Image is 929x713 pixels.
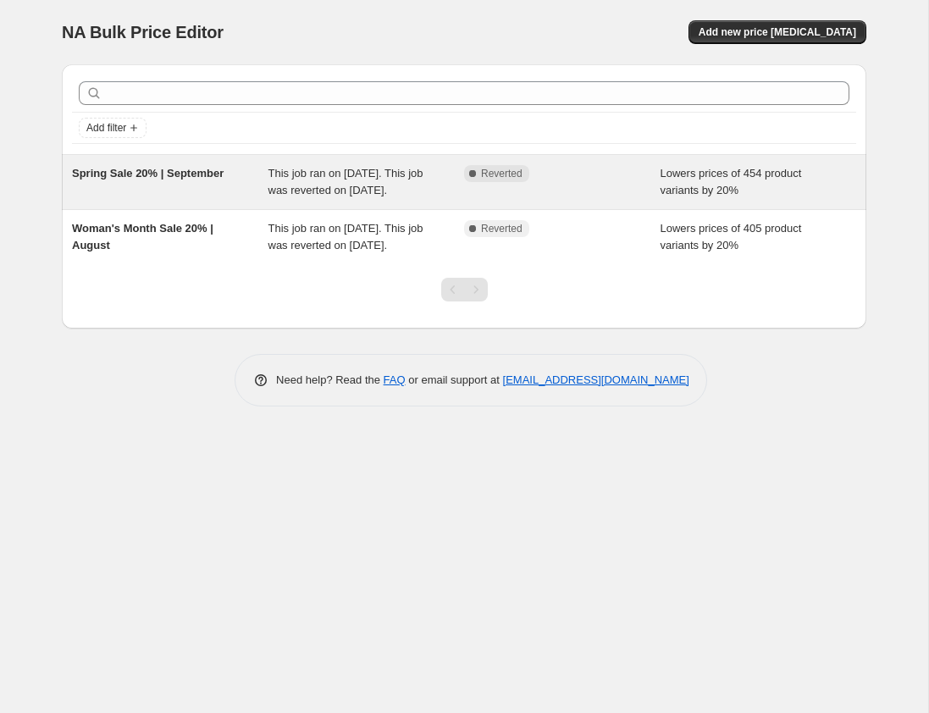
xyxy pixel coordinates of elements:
[72,167,224,180] span: Spring Sale 20% | September
[86,121,126,135] span: Add filter
[441,278,488,301] nav: Pagination
[699,25,856,39] span: Add new price [MEDICAL_DATA]
[661,167,802,196] span: Lowers prices of 454 product variants by 20%
[268,167,423,196] span: This job ran on [DATE]. This job was reverted on [DATE].
[268,222,423,251] span: This job ran on [DATE]. This job was reverted on [DATE].
[276,373,384,386] span: Need help? Read the
[79,118,147,138] button: Add filter
[72,222,213,251] span: Woman's Month Sale 20% | August
[661,222,802,251] span: Lowers prices of 405 product variants by 20%
[384,373,406,386] a: FAQ
[481,222,523,235] span: Reverted
[481,167,523,180] span: Reverted
[406,373,503,386] span: or email support at
[62,23,224,41] span: NA Bulk Price Editor
[688,20,866,44] button: Add new price [MEDICAL_DATA]
[503,373,689,386] a: [EMAIL_ADDRESS][DOMAIN_NAME]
